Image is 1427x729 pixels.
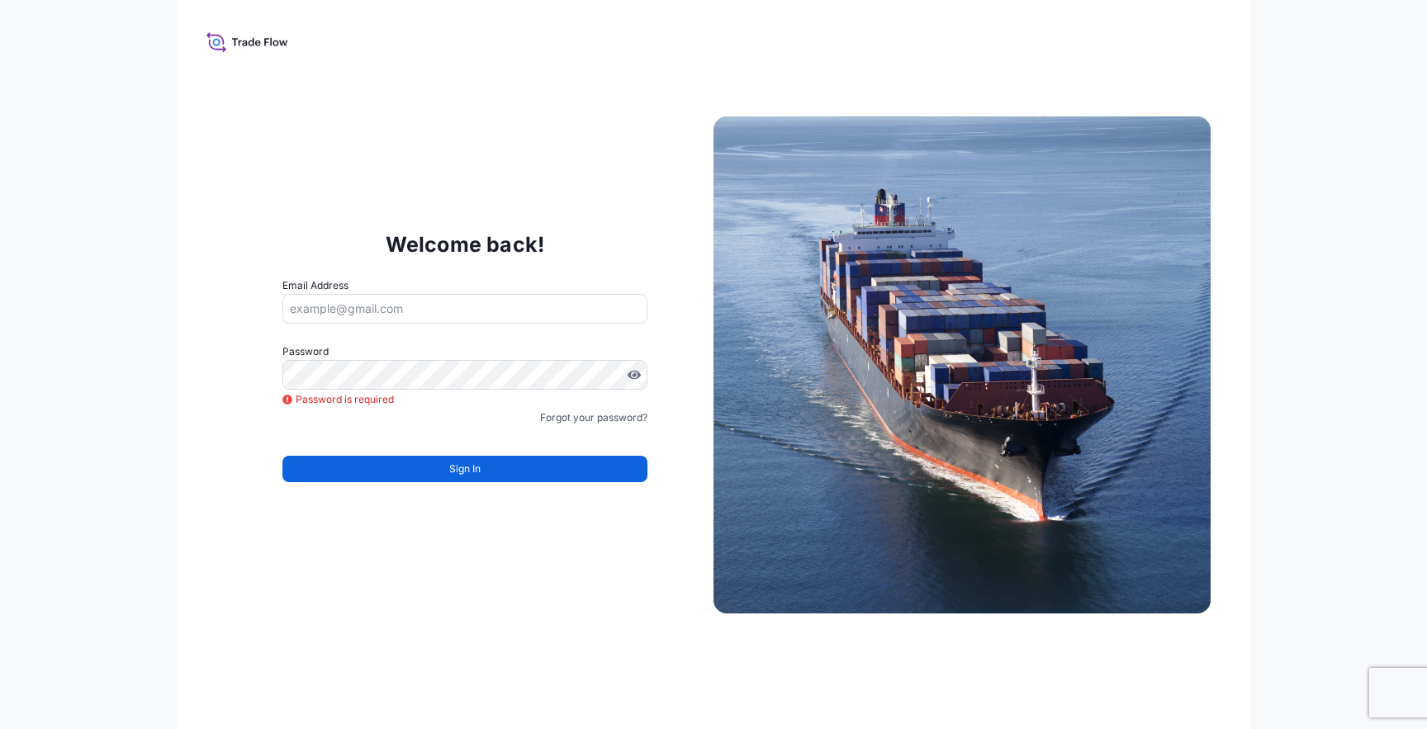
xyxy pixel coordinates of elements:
span: Sign In [449,461,481,477]
button: Sign In [282,456,647,482]
p: Welcome back! [386,231,545,258]
a: Forgot your password? [540,409,647,426]
span: Password is required [282,391,394,408]
img: Ship illustration [713,116,1211,613]
label: Email Address [282,277,348,294]
input: example@gmail.com [282,294,647,324]
label: Password [282,343,647,360]
button: Show password [628,368,641,381]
